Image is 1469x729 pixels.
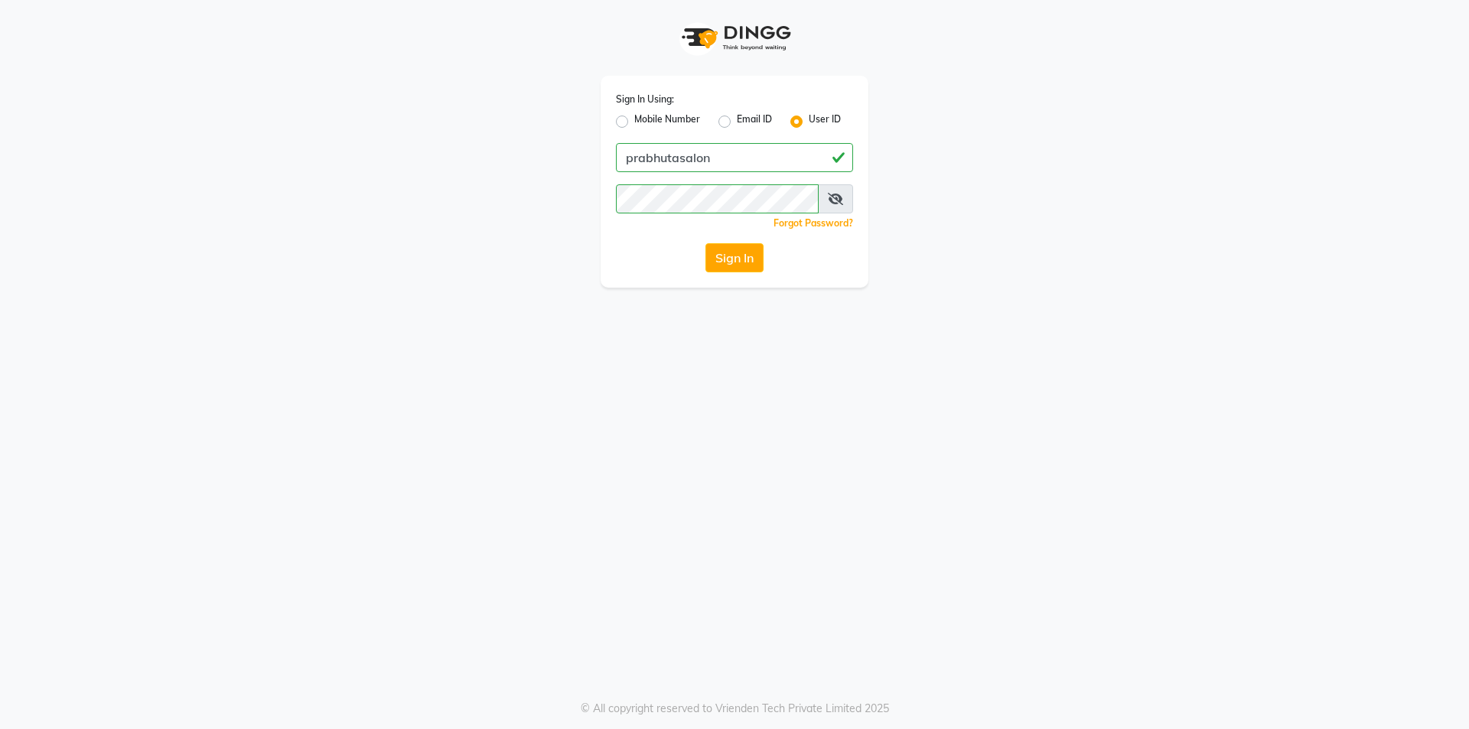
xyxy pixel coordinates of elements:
label: User ID [809,112,841,131]
input: Username [616,184,819,213]
img: logo1.svg [673,15,796,60]
a: Forgot Password? [774,217,853,229]
input: Username [616,143,853,172]
label: Email ID [737,112,772,131]
button: Sign In [705,243,764,272]
label: Mobile Number [634,112,700,131]
label: Sign In Using: [616,93,674,106]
